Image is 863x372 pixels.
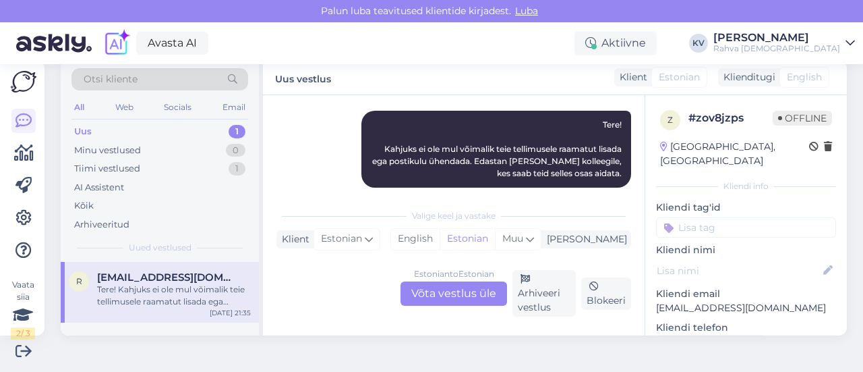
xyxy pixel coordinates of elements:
[656,217,836,238] input: Lisa tag
[659,70,700,84] span: Estonian
[276,210,631,222] div: Valige keel ja vastake
[657,263,821,278] input: Lisa nimi
[161,99,194,116] div: Socials
[574,31,657,55] div: Aktiivne
[229,162,245,176] div: 1
[614,70,647,84] div: Klient
[97,284,251,308] div: Tere! Kahjuks ei ole mul võimalik teie tellimusele raamatut lisada ega postikulu ühendada. Edasta...
[688,110,773,126] div: # zov8jzps
[660,140,809,168] div: [GEOGRAPHIC_DATA], [GEOGRAPHIC_DATA]
[541,232,627,246] div: [PERSON_NAME]
[372,119,624,178] span: Tere! Kahjuks ei ole mul võimalik teie tellimusele raamatut lisada ega postikulu ühendada. Edasta...
[713,32,855,54] a: [PERSON_NAME]Rahva [DEMOGRAPHIC_DATA]
[76,276,82,286] span: r
[414,268,494,280] div: Estonian to Estonian
[502,232,523,244] span: Muu
[11,327,35,340] div: 2 / 3
[713,32,840,43] div: [PERSON_NAME]
[656,243,836,257] p: Kliendi nimi
[656,335,765,353] div: Küsi telefoninumbrit
[275,68,331,86] label: Uus vestlus
[74,125,92,138] div: Uus
[511,5,542,17] span: Luba
[656,201,836,215] p: Kliendi tag'id
[220,99,248,116] div: Email
[136,32,208,55] a: Avasta AI
[656,301,836,315] p: [EMAIL_ADDRESS][DOMAIN_NAME]
[321,232,362,246] span: Estonian
[656,321,836,335] p: Kliendi telefon
[656,180,836,192] div: Kliendi info
[74,144,141,157] div: Minu vestlused
[773,111,832,126] span: Offline
[512,270,576,317] div: Arhiveeri vestlus
[97,271,237,284] span: ruthhhenno@gmail.com
[74,162,140,176] div: Tiimi vestlused
[11,279,35,340] div: Vaata siia
[440,229,495,249] div: Estonian
[113,99,136,116] div: Web
[84,72,138,86] span: Otsi kliente
[581,277,631,310] div: Blokeeri
[74,181,124,194] div: AI Assistent
[71,99,87,116] div: All
[718,70,775,84] div: Klienditugi
[226,144,245,157] div: 0
[667,115,673,125] span: z
[400,282,507,306] div: Võta vestlus üle
[11,71,36,92] img: Askly Logo
[229,125,245,138] div: 1
[787,70,822,84] span: English
[391,229,440,249] div: English
[576,188,627,198] span: 21:35
[102,29,131,57] img: explore-ai
[276,232,309,246] div: Klient
[210,308,251,318] div: [DATE] 21:35
[713,43,840,54] div: Rahva [DEMOGRAPHIC_DATA]
[74,199,94,213] div: Kõik
[689,34,708,53] div: KV
[656,287,836,301] p: Kliendi email
[74,218,129,232] div: Arhiveeritud
[129,242,191,254] span: Uued vestlused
